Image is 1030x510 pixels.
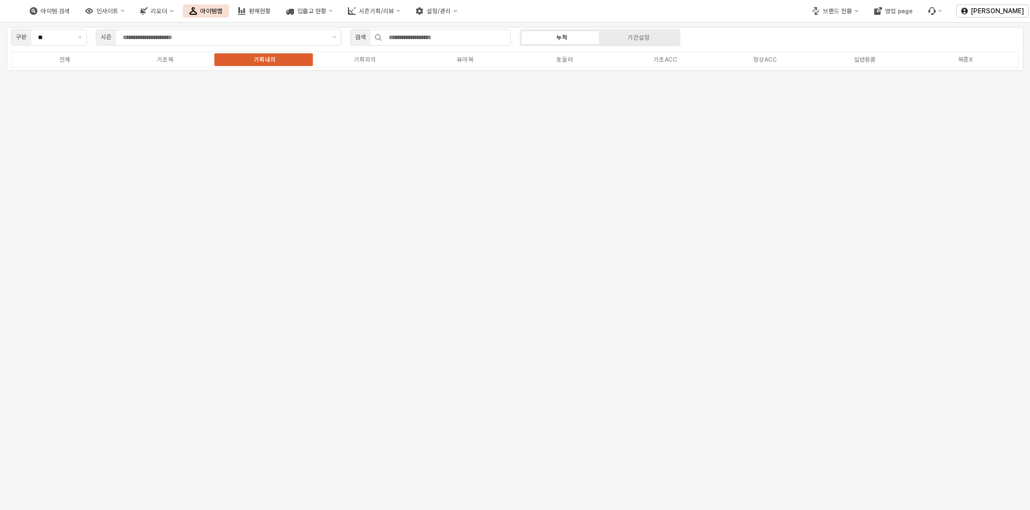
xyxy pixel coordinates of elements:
label: 전체 [15,55,115,64]
div: 리오더 [151,8,167,15]
label: 복종X [915,55,1015,64]
label: 기간설정 [600,33,677,42]
label: 기초복 [115,55,215,64]
button: 제안 사항 표시 [74,30,86,45]
div: 기간설정 [628,34,650,41]
div: 브랜드 전환 [823,8,852,15]
button: 영업 page [868,4,919,18]
button: 아이템맵 [183,4,229,18]
div: Menu item 6 [922,4,949,18]
div: 아이템 검색 [41,8,70,15]
div: 검색 [355,32,366,42]
div: 기획내의 [254,56,276,63]
button: 시즌기획/리뷰 [341,4,407,18]
div: 구분 [16,32,27,42]
div: 시즌기획/리뷰 [359,8,394,15]
label: 토들러 [515,55,615,64]
div: 시즌 [101,32,112,42]
label: 누적 [524,33,600,42]
button: 인사이트 [79,4,131,18]
div: 기초ACC [653,56,677,63]
button: [PERSON_NAME] [956,4,1029,18]
button: 브랜드 전환 [805,4,865,18]
button: 제안 사항 표시 [328,30,341,45]
div: 입출고 현황 [297,8,326,15]
div: 기획외의 [354,56,376,63]
button: 설정/관리 [409,4,464,18]
div: 토들러 [557,56,573,63]
label: 정상ACC [715,55,815,64]
div: 아이템맵 [200,8,222,15]
div: 정상ACC [753,56,777,63]
div: 설정/관리 [427,8,451,15]
label: 기획외의 [315,55,415,64]
label: 유아복 [415,55,515,64]
label: 일반용품 [815,55,915,64]
div: 누적 [557,34,568,41]
div: 인사이트 [96,8,118,15]
div: 영업 page [885,8,913,15]
label: 기획내의 [215,55,315,64]
div: 유아복 [457,56,473,63]
button: 판매현황 [231,4,277,18]
button: 입출고 현황 [280,4,339,18]
button: 아이템 검색 [23,4,77,18]
label: 기초ACC [615,55,715,64]
div: 판매현황 [249,8,271,15]
div: 전체 [59,56,70,63]
div: 기초복 [157,56,173,63]
p: [PERSON_NAME] [971,7,1024,15]
div: 복종X [958,56,973,63]
div: 일반용품 [854,56,876,63]
button: 리오더 [133,4,180,18]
